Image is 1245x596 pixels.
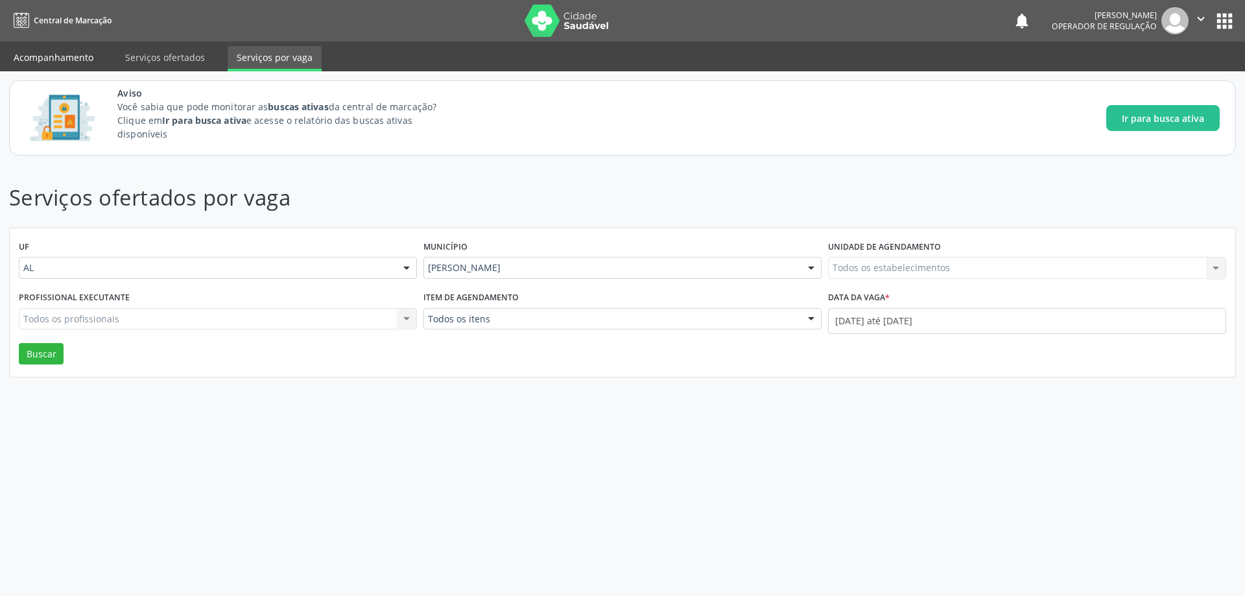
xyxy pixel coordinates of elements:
a: Serviços ofertados [116,46,214,69]
button: Buscar [19,343,64,365]
label: Profissional executante [19,288,130,308]
span: Central de Marcação [34,15,112,26]
span: AL [23,261,390,274]
img: img [1161,7,1189,34]
label: Município [423,237,468,257]
button: Ir para busca ativa [1106,105,1220,131]
span: Aviso [117,86,460,100]
span: [PERSON_NAME] [428,261,795,274]
label: Item de agendamento [423,288,519,308]
a: Serviços por vaga [228,46,322,71]
input: Selecione um intervalo [828,308,1226,334]
strong: Ir para busca ativa [162,114,246,126]
span: Operador de regulação [1052,21,1157,32]
button: apps [1213,10,1236,32]
a: Acompanhamento [5,46,102,69]
button: notifications [1013,12,1031,30]
strong: buscas ativas [268,101,328,113]
label: Unidade de agendamento [828,237,941,257]
p: Você sabia que pode monitorar as da central de marcação? Clique em e acesse o relatório das busca... [117,100,460,141]
a: Central de Marcação [9,10,112,31]
span: Ir para busca ativa [1122,112,1204,125]
button:  [1189,7,1213,34]
i:  [1194,12,1208,26]
img: Imagem de CalloutCard [25,89,99,147]
label: Data da vaga [828,288,890,308]
label: UF [19,237,29,257]
p: Serviços ofertados por vaga [9,182,868,214]
div: [PERSON_NAME] [1052,10,1157,21]
span: Todos os itens [428,313,795,326]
